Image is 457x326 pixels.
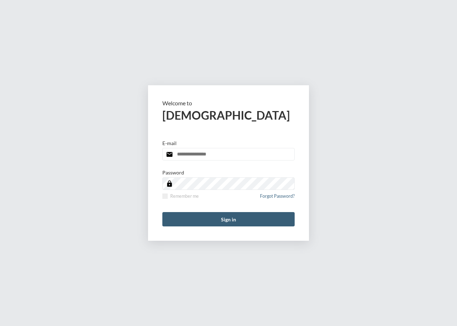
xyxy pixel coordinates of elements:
[260,193,295,203] a: Forgot Password?
[162,100,295,106] p: Welcome to
[162,108,295,122] h2: [DEMOGRAPHIC_DATA]
[162,169,184,176] p: Password
[162,212,295,226] button: Sign in
[162,140,177,146] p: E-mail
[162,193,199,199] label: Remember me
